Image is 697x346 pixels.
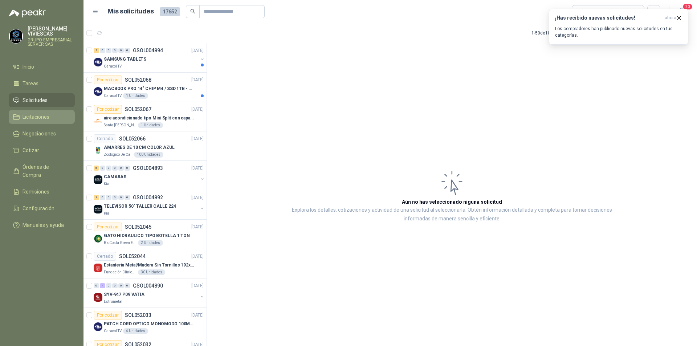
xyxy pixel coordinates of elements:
p: SOL052067 [125,107,151,112]
p: [DATE] [191,253,204,260]
div: 4 [100,283,105,288]
div: 0 [125,195,130,200]
div: 100 Unidades [134,152,163,158]
a: Negociaciones [9,127,75,141]
p: [DATE] [191,312,204,319]
p: [DATE] [191,224,204,231]
span: Inicio [23,63,34,71]
a: Remisiones [9,185,75,199]
div: 0 [118,195,124,200]
img: Company Logo [9,29,23,43]
div: 0 [118,48,124,53]
a: Por cotizarSOL052033[DATE] Company LogoPATCH CORD OPTICO MONOMODO 100MTSCaracol TV4 Unidades [83,308,207,337]
div: 0 [125,166,130,171]
p: Los compradores han publicado nuevas solicitudes en tus categorías. [555,25,682,38]
div: Por cotizar [94,76,122,84]
p: GSOL004894 [133,48,163,53]
span: Licitaciones [23,113,49,121]
p: AMARRES DE 10 CM COLOR AZUL [104,144,175,151]
p: Caracol TV [104,64,122,69]
div: Todas [576,8,592,16]
div: 6 [94,166,99,171]
p: [PERSON_NAME] VIVIESCAS [28,26,75,36]
p: [DATE] [191,135,204,142]
img: Company Logo [94,175,102,184]
a: CerradoSOL052044[DATE] Company LogoEstantería Metal/Madera Sin Tornillos 192x100x50 cm 5 Niveles ... [83,249,207,278]
div: 0 [125,283,130,288]
div: 0 [112,283,118,288]
p: BioCosta Green Energy S.A.S [104,240,136,246]
div: Cerrado [94,252,116,261]
div: 0 [106,166,111,171]
p: Kia [104,211,109,216]
div: 1 Unidades [123,93,148,99]
a: Solicitudes [9,93,75,107]
span: Tareas [23,80,38,87]
div: Por cotizar [94,105,122,114]
div: 0 [118,283,124,288]
span: Configuración [23,204,54,212]
div: 30 Unidades [138,269,165,275]
button: 20 [675,5,688,18]
img: Company Logo [94,205,102,213]
span: Órdenes de Compra [23,163,68,179]
p: [DATE] [191,77,204,84]
img: Company Logo [94,264,102,272]
div: 0 [112,195,118,200]
div: Cerrado [94,134,116,143]
div: 1 - 50 de 10581 [531,27,581,39]
p: SYV-947 P09 VATIA [104,291,144,298]
p: Explora los detalles, cotizaciones y actividad de una solicitud al seleccionarla. Obtén informaci... [280,206,624,223]
img: Company Logo [94,58,102,66]
div: 2 [94,48,99,53]
p: SOL052044 [119,254,146,259]
div: 0 [106,195,111,200]
div: 0 [125,48,130,53]
p: SOL052068 [125,77,151,82]
a: Por cotizarSOL052067[DATE] Company Logoaire acondicionado tipo Mini Split con capacidad de 12000 ... [83,102,207,131]
a: CerradoSOL052066[DATE] Company LogoAMARRES DE 10 CM COLOR AZULZoologico De Cali100 Unidades [83,131,207,161]
a: Licitaciones [9,110,75,124]
img: Company Logo [94,293,102,302]
img: Company Logo [94,117,102,125]
p: Kia [104,181,109,187]
img: Company Logo [94,87,102,96]
p: PATCH CORD OPTICO MONOMODO 100MTS [104,321,194,327]
a: Cotizar [9,143,75,157]
p: Santa [PERSON_NAME] [104,122,136,128]
div: 1 Unidades [138,122,163,128]
a: Tareas [9,77,75,90]
a: Por cotizarSOL052068[DATE] Company LogoMACBOOK PRO 14" CHIP M4 / SSD 1TB - 24 GB RAMCaracol TV1 U... [83,73,207,102]
span: 20 [682,3,693,10]
a: 2 0 0 0 0 0 GSOL004894[DATE] Company LogoSAMSUNG TABLETSCaracol TV [94,46,205,69]
div: 2 Unidades [138,240,163,246]
div: 0 [106,283,111,288]
div: 0 [112,48,118,53]
div: 1 [94,195,99,200]
p: Fundación Clínica Shaio [104,269,136,275]
p: TELEVISOR 50" TALLER CALLE 224 [104,203,176,210]
h1: Mis solicitudes [107,6,154,17]
div: 0 [94,283,99,288]
h3: ¡Has recibido nuevas solicitudes! [555,15,662,21]
a: Manuales y ayuda [9,218,75,232]
p: GSOL004890 [133,283,163,288]
p: SOL052066 [119,136,146,141]
span: Cotizar [23,146,39,154]
img: Logo peakr [9,9,46,17]
p: GSOL004892 [133,195,163,200]
p: [DATE] [191,282,204,289]
p: MACBOOK PRO 14" CHIP M4 / SSD 1TB - 24 GB RAM [104,85,194,92]
p: aire acondicionado tipo Mini Split con capacidad de 12000 BTU a 110V o 220V [104,115,194,122]
p: GRUPO EMPRESARIAL SERVER SAS [28,38,75,46]
a: 1 0 0 0 0 0 GSOL004892[DATE] Company LogoTELEVISOR 50" TALLER CALLE 224Kia [94,193,205,216]
a: Inicio [9,60,75,74]
div: Por cotizar [94,311,122,319]
div: 0 [100,195,105,200]
p: [DATE] [191,194,204,201]
p: Zoologico De Cali [104,152,133,158]
div: 0 [118,166,124,171]
a: 0 4 0 0 0 0 GSOL004890[DATE] Company LogoSYV-947 P09 VATIAEstrumetal [94,281,205,305]
p: Estantería Metal/Madera Sin Tornillos 192x100x50 cm 5 Niveles Gris [104,262,194,269]
span: Remisiones [23,188,49,196]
